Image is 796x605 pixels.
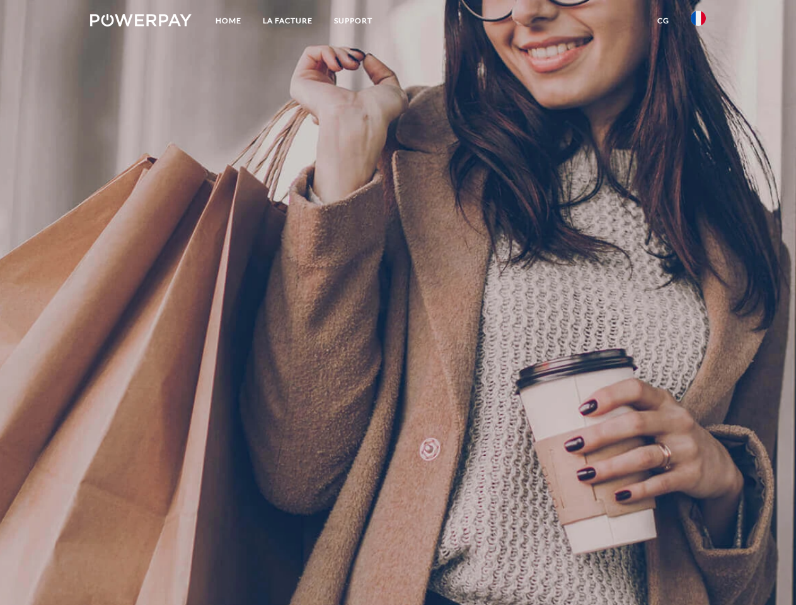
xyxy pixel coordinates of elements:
[252,9,323,32] a: LA FACTURE
[323,9,383,32] a: Support
[205,9,252,32] a: Home
[90,14,192,26] img: logo-powerpay-white.svg
[691,11,706,26] img: fr
[647,9,680,32] a: CG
